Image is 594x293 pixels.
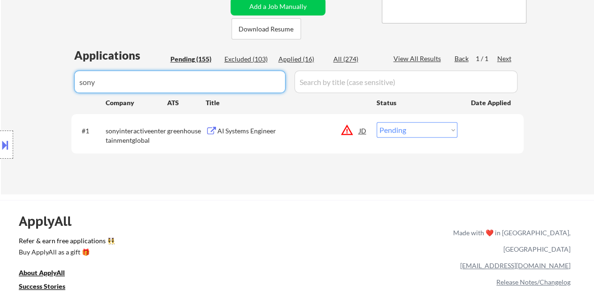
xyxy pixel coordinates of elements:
a: Buy ApplyAll as a gift 🎁 [19,247,113,259]
input: Search by company (case sensitive) [74,70,285,93]
div: greenhouse [167,126,206,136]
button: warning_amber [340,123,354,137]
input: Search by title (case sensitive) [294,70,517,93]
div: Status [377,94,457,111]
div: View All Results [393,54,444,63]
div: Title [206,98,368,108]
div: Pending (155) [170,54,217,64]
button: Download Resume [231,18,301,39]
u: Success Stories [19,282,65,290]
div: All (274) [333,54,380,64]
div: AI Systems Engineer [217,126,359,136]
div: Next [497,54,512,63]
div: Applications [74,50,167,61]
div: JD [358,122,368,139]
a: Refer & earn free applications 👯‍♀️ [19,238,257,247]
a: [EMAIL_ADDRESS][DOMAIN_NAME] [460,262,571,270]
div: ATS [167,98,206,108]
div: Back [455,54,470,63]
div: Buy ApplyAll as a gift 🎁 [19,249,113,255]
u: About ApplyAll [19,269,65,277]
a: About ApplyAll [19,268,78,280]
a: Release Notes/Changelog [496,278,571,286]
div: Date Applied [471,98,512,108]
div: Applied (16) [278,54,325,64]
div: Made with ❤️ in [GEOGRAPHIC_DATA], [GEOGRAPHIC_DATA] [449,224,571,257]
div: 1 / 1 [476,54,497,63]
div: Excluded (103) [224,54,271,64]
